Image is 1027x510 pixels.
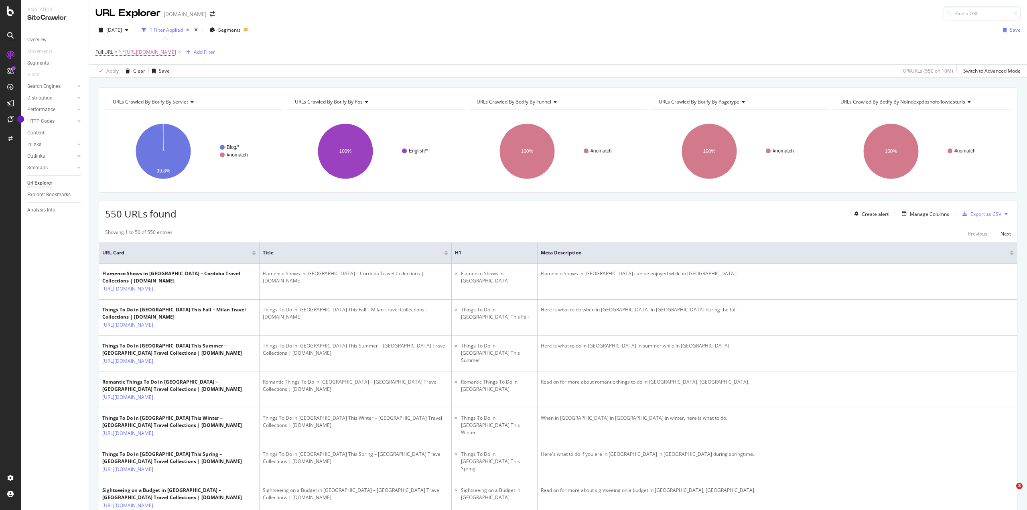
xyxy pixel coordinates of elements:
button: 1 Filter Applied [138,24,193,37]
div: Overview [27,36,47,44]
text: 100% [521,148,534,154]
div: Manage Columns [910,211,949,217]
div: Romantic Things To Do in [GEOGRAPHIC_DATA] – [GEOGRAPHIC_DATA] Travel Collections | [DOMAIN_NAME] [263,378,448,393]
span: H1 [455,249,522,256]
text: English/* [409,148,428,154]
a: [URL][DOMAIN_NAME] [102,465,153,473]
li: Things To Do in [GEOGRAPHIC_DATA] This Summer [461,342,534,364]
button: Save [149,65,170,77]
svg: A chart. [833,116,1010,186]
div: Sightseeing on a Budget in [GEOGRAPHIC_DATA] – [GEOGRAPHIC_DATA] Travel Collections | [DOMAIN_NAME] [102,487,256,501]
span: 550 URLs found [105,207,177,220]
div: Export as CSV [970,211,1001,217]
h4: URLs Crawled By Botify By funnel [475,95,640,108]
div: Url Explorer [27,179,52,187]
div: When in [GEOGRAPHIC_DATA] in [GEOGRAPHIC_DATA] in winter, here is what to do. [541,415,1014,422]
li: Things To Do in [GEOGRAPHIC_DATA] This Spring [461,451,534,472]
div: Things To Do in [GEOGRAPHIC_DATA] This Fall – Milan Travel Collections | [DOMAIN_NAME] [263,306,448,321]
div: Clear [133,67,145,74]
a: Segments [27,59,83,67]
div: Add Filter [194,49,215,55]
div: Distribution [27,94,53,102]
span: URLs Crawled By Botify By pagetype [659,98,739,105]
div: Segments [27,59,49,67]
span: ^.*[URL][DOMAIN_NAME] [118,47,176,58]
a: Movements [27,47,61,56]
span: URLs Crawled By Botify By servlet [113,98,188,105]
button: Add Filter [183,47,215,57]
div: Here is what to do in [GEOGRAPHIC_DATA] in summer while in [GEOGRAPHIC_DATA]. [541,342,1014,349]
text: 99.8% [156,168,170,174]
h4: URLs Crawled By Botify By pagetype [657,95,822,108]
button: Clear [122,65,145,77]
div: arrow-right-arrow-left [210,11,215,17]
button: Next [1001,229,1011,238]
div: Things To Do in [GEOGRAPHIC_DATA] This Winter – [GEOGRAPHIC_DATA] Travel Collections | [DOMAIN_NAME] [263,415,448,429]
a: Outlinks [27,152,75,161]
div: Things To Do in [GEOGRAPHIC_DATA] This Spring – [GEOGRAPHIC_DATA] Travel Collections | [DOMAIN_NAME] [263,451,448,465]
a: Inlinks [27,140,75,149]
div: Read on for more about sightseeing on a budget in [GEOGRAPHIC_DATA], [GEOGRAPHIC_DATA]. [541,487,1014,494]
div: Things To Do in [GEOGRAPHIC_DATA] This Summer – [GEOGRAPHIC_DATA] Travel Collections | [DOMAIN_NAME] [102,342,256,357]
div: Visits [27,71,39,79]
a: Explorer Bookmarks [27,191,83,199]
button: [DATE] [95,24,132,37]
svg: A chart. [651,116,828,186]
button: Export as CSV [959,207,1001,220]
div: Save [1010,26,1021,33]
a: [URL][DOMAIN_NAME] [102,285,153,293]
a: Distribution [27,94,75,102]
span: URLs Crawled By Botify By funnel [477,98,551,105]
h4: URLs Crawled By Botify By servlet [111,95,276,108]
input: Find a URL [944,6,1021,20]
span: 2023 Oct. 1st [106,26,122,33]
a: [URL][DOMAIN_NAME] [102,393,153,401]
div: SiteCrawler [27,13,82,22]
a: Sitemaps [27,164,75,172]
button: Switch to Advanced Mode [960,65,1021,77]
div: Read on for more about romantic things to do in [GEOGRAPHIC_DATA], [GEOGRAPHIC_DATA]. [541,378,1014,386]
button: Segments [206,24,244,37]
div: Apply [106,67,119,74]
div: Create alert [862,211,889,217]
div: Things To Do in [GEOGRAPHIC_DATA] This Winter – [GEOGRAPHIC_DATA] Travel Collections | [DOMAIN_NAME] [102,415,256,429]
div: Sightseeing on a Budget in [GEOGRAPHIC_DATA] – [GEOGRAPHIC_DATA] Travel Collections | [DOMAIN_NAME] [263,487,448,501]
div: Performance [27,106,55,114]
a: HTTP Codes [27,117,75,126]
text: 100% [339,148,351,154]
span: = [114,49,117,55]
svg: A chart. [287,116,464,186]
text: 100% [703,148,715,154]
div: 1 Filter Applied [150,26,183,33]
a: [URL][DOMAIN_NAME] [102,502,153,510]
span: URLs Crawled By Botify By pos [295,98,363,105]
text: #nomatch [954,148,976,154]
div: Things To Do in [GEOGRAPHIC_DATA] This Spring – [GEOGRAPHIC_DATA] Travel Collections | [DOMAIN_NAME] [102,451,256,465]
div: Things To Do in [GEOGRAPHIC_DATA] This Fall – Milan Travel Collections | [DOMAIN_NAME] [102,306,256,321]
text: Blog/* [227,144,239,150]
div: Inlinks [27,140,41,149]
div: Showing 1 to 50 of 550 entries [105,229,173,238]
a: Content [27,129,83,137]
div: Romantic Things To Do in [GEOGRAPHIC_DATA] – [GEOGRAPHIC_DATA] Travel Collections | [DOMAIN_NAME] [102,378,256,393]
div: Tooltip anchor [17,116,24,123]
div: Analytics [27,6,82,13]
span: Full URL [95,49,113,55]
text: #nomatch [773,148,794,154]
svg: A chart. [105,116,282,186]
span: Segments [218,26,241,33]
div: Save [159,67,170,74]
div: Sitemaps [27,164,48,172]
h4: URLs Crawled By Botify By pos [293,95,458,108]
div: Here is what to do when in [GEOGRAPHIC_DATA] in [GEOGRAPHIC_DATA] during the fall. [541,306,1014,313]
div: Movements [27,47,53,56]
span: URL Card [102,249,250,256]
div: [DOMAIN_NAME] [164,10,207,18]
li: Romantic Things To Do in [GEOGRAPHIC_DATA] [461,378,534,393]
text: #nomatch [591,148,612,154]
div: Content [27,129,45,137]
h4: URLs Crawled By Botify By noindexpdpsnofollowtesturls [839,95,1004,108]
